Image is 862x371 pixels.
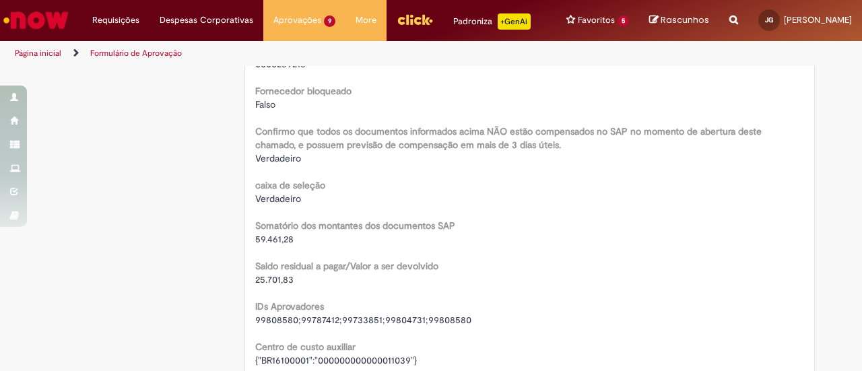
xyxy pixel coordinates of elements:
b: Somatório dos montantes dos documentos SAP [255,220,455,232]
span: {"BR16100001":"000000000000011039"} [255,354,417,366]
span: 9 [324,15,335,27]
span: JG [765,15,773,24]
b: Confirmo que todos os documentos informados acima NÃO estão compensados no SAP no momento de aber... [255,125,762,151]
span: Verdadeiro [255,193,301,205]
span: Despesas Corporativas [160,13,253,27]
p: +GenAi [498,13,531,30]
div: Padroniza [453,13,531,30]
b: Fornecedor bloqueado [255,85,352,97]
a: Página inicial [15,48,61,59]
span: [PERSON_NAME] [784,14,852,26]
img: ServiceNow [1,7,71,34]
span: 25.701,83 [255,273,294,285]
b: Centro de custo auxiliar [255,341,356,353]
b: Saldo residual a pagar/Valor a ser devolvido [255,260,438,272]
span: Falso [255,98,275,110]
span: Verdadeiro [255,152,301,164]
a: Formulário de Aprovação [90,48,182,59]
span: 5 [618,15,629,27]
a: Rascunhos [649,14,709,27]
span: Favoritos [578,13,615,27]
span: More [356,13,376,27]
img: click_logo_yellow_360x200.png [397,9,433,30]
ul: Trilhas de página [10,41,564,66]
span: 99808580;99787412;99733851;99804731;99808580 [255,314,471,326]
b: caixa de seleção [255,179,325,191]
span: Rascunhos [661,13,709,26]
b: IDs Aprovadores [255,300,324,312]
span: Requisições [92,13,139,27]
span: Aprovações [273,13,321,27]
span: 59.461,28 [255,233,294,245]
